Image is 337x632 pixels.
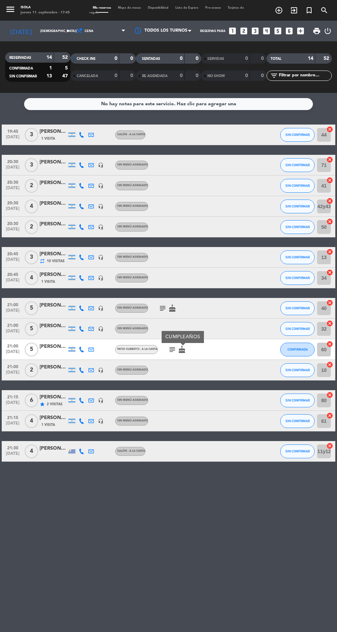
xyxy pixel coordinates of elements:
[273,26,282,35] i: looks_5
[285,184,310,188] span: SIN CONFIRMAR
[117,327,148,330] span: Sin menú asignado
[98,398,104,403] i: headset_mic
[280,200,315,213] button: SIN CONFIRMAR
[280,363,315,377] button: SIN CONFIRMAR
[115,56,117,61] strong: 0
[25,200,38,213] span: 4
[4,329,21,337] span: [DATE]
[40,301,67,309] div: [PERSON_NAME]
[290,6,298,14] i: exit_to_app
[117,399,148,401] span: Sin menú asignado
[228,26,237,35] i: looks_one
[4,127,21,135] span: 19:45
[40,414,67,422] div: [PERSON_NAME]
[326,156,333,163] i: cancel
[251,26,260,35] i: looks_3
[142,74,167,78] span: RE AGENDADA
[4,178,21,186] span: 20:30
[40,343,67,351] div: [PERSON_NAME]
[117,225,148,228] span: Sin menú asignado
[25,343,38,356] span: 5
[285,163,310,167] span: SIN CONFIRMAR
[278,72,331,79] input: Filtrar por nombre...
[101,100,236,108] div: No hay notas para este servicio. Haz clic para agregar una
[40,444,67,452] div: [PERSON_NAME]
[280,179,315,193] button: SIN CONFIRMAR
[324,56,330,61] strong: 52
[21,10,70,15] div: jueves 11. septiembre - 17:45
[117,450,145,452] span: Salón - A la Carta
[40,401,45,407] i: star
[285,204,310,208] span: SIN CONFIRMAR
[5,24,37,38] i: [DATE]
[320,6,328,14] i: search
[130,56,134,61] strong: 0
[239,26,248,35] i: looks_two
[326,361,333,368] i: cancel
[245,73,248,78] strong: 0
[64,27,72,35] i: arrow_drop_down
[196,73,200,78] strong: 0
[117,307,148,309] span: Sin menú asignado
[47,258,65,264] span: 10 Visitas
[4,400,21,408] span: [DATE]
[4,219,21,227] span: 20:30
[285,449,310,453] span: SIN CONFIRMAR
[207,74,225,78] span: NO SHOW
[85,29,94,33] span: Cena
[270,72,278,80] i: filter_list
[5,4,15,14] i: menu
[89,6,115,9] span: Mis reservas
[4,165,21,173] span: [DATE]
[308,56,313,61] strong: 14
[98,306,104,311] i: headset_mic
[4,342,21,350] span: 21:00
[4,350,21,357] span: [DATE]
[4,227,21,235] span: [DATE]
[4,157,21,165] span: 20:30
[326,248,333,255] i: cancel
[324,21,332,41] div: LOG OUT
[4,206,21,214] span: [DATE]
[296,26,305,35] i: add_box
[280,271,315,285] button: SIN CONFIRMAR
[280,444,315,458] button: SIN CONFIRMAR
[285,133,310,137] span: SIN CONFIRMAR
[180,73,183,78] strong: 0
[4,308,21,316] span: [DATE]
[275,6,283,14] i: add_circle_outline
[280,250,315,264] button: SIN CONFIRMAR
[324,27,332,35] i: power_settings_new
[326,126,333,133] i: cancel
[4,321,21,329] span: 21:00
[262,26,271,35] i: looks_4
[326,412,333,419] i: cancel
[285,306,310,310] span: SIN CONFIRMAR
[4,413,21,421] span: 21:15
[172,6,202,9] span: Lista de Espera
[117,348,157,351] span: Patio cubierto - A la Carta
[46,74,52,78] strong: 13
[9,75,37,78] span: SIN CONFIRMAR
[9,56,31,60] span: RESERVADAS
[313,27,321,35] span: print
[40,179,67,187] div: [PERSON_NAME]
[4,421,21,429] span: [DATE]
[285,398,310,402] span: SIN CONFIRMAR
[41,136,55,141] span: 1 Visita
[40,158,67,166] div: [PERSON_NAME]
[280,322,315,336] button: SIN CONFIRMAR
[4,186,21,194] span: [DATE]
[305,6,313,14] i: turned_in_not
[142,57,160,61] span: SENTADAS
[280,220,315,234] button: SIN CONFIRMAR
[5,4,15,16] button: menu
[4,370,21,378] span: [DATE]
[117,276,148,279] span: Sin menú asignado
[326,269,333,276] i: cancel
[25,363,38,377] span: 2
[144,6,172,9] span: Disponibilidad
[117,419,148,422] span: Sin menú asignado
[25,414,38,428] span: 4
[285,368,310,372] span: SIN CONFIRMAR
